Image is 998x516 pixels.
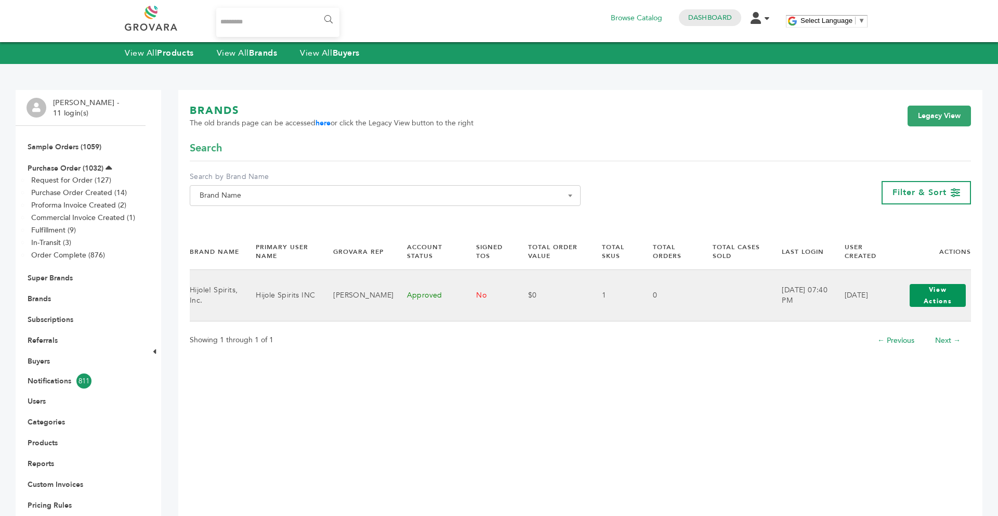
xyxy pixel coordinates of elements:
[394,234,464,269] th: Account Status
[190,234,243,269] th: Brand Name
[28,396,46,406] a: Users
[935,336,961,345] a: Next →
[217,47,278,59] a: View AllBrands
[832,234,891,269] th: User Created
[216,8,339,37] input: Search...
[28,480,83,489] a: Custom Invoices
[858,17,865,24] span: ▼
[515,234,589,269] th: Total Order Value
[688,13,732,22] a: Dashboard
[700,234,769,269] th: Total Cases Sold
[832,270,891,321] td: [DATE]
[320,270,393,321] td: [PERSON_NAME]
[640,270,700,321] td: 0
[316,118,331,128] a: here
[190,334,273,346] p: Showing 1 through 1 of 1
[463,270,515,321] td: No
[640,234,700,269] th: Total Orders
[190,185,581,206] span: Brand Name
[611,12,662,24] a: Browse Catalog
[31,175,111,185] a: Request for Order (127)
[31,188,127,198] a: Purchase Order Created (14)
[28,438,58,448] a: Products
[769,234,831,269] th: Last Login
[28,142,101,152] a: Sample Orders (1059)
[31,225,76,235] a: Fulfillment (9)
[463,234,515,269] th: Signed TOS
[28,417,65,427] a: Categories
[394,270,464,321] td: Approved
[28,459,54,469] a: Reports
[125,47,194,59] a: View AllProducts
[28,294,51,304] a: Brands
[28,273,73,283] a: Super Brands
[31,238,71,248] a: In-Transit (3)
[910,284,966,307] button: View Actions
[190,141,222,156] span: Search
[28,315,73,325] a: Subscriptions
[320,234,393,269] th: Grovara Rep
[157,47,193,59] strong: Products
[800,17,865,24] a: Select Language​
[800,17,852,24] span: Select Language
[76,373,91,389] span: 811
[190,104,474,118] h1: BRANDS
[300,47,360,59] a: View AllBuyers
[28,373,134,389] a: Notifications811
[243,270,320,321] td: Hijole Spirits INC
[243,234,320,269] th: Primary User Name
[195,188,575,203] span: Brand Name
[908,106,971,126] a: Legacy View
[28,356,50,366] a: Buyers
[28,163,103,173] a: Purchase Order (1032)
[31,250,105,260] a: Order Complete (876)
[31,200,126,210] a: Proforma Invoice Created (2)
[27,98,46,118] img: profile.png
[892,187,947,198] span: Filter & Sort
[877,336,914,345] a: ← Previous
[190,118,474,128] span: The old brands page can be accessed or click the Legacy View button to the right
[31,213,135,223] a: Commercial Invoice Created (1)
[28,500,72,510] a: Pricing Rules
[891,234,971,269] th: Actions
[589,234,639,269] th: Total SKUs
[249,47,277,59] strong: Brands
[515,270,589,321] td: $0
[28,336,58,345] a: Referrals
[769,270,831,321] td: [DATE] 07:40 PM
[53,98,122,118] li: [PERSON_NAME] - 11 login(s)
[589,270,639,321] td: 1
[190,270,243,321] td: Hijole! Spirits, Inc.
[190,172,581,182] label: Search by Brand Name
[333,47,360,59] strong: Buyers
